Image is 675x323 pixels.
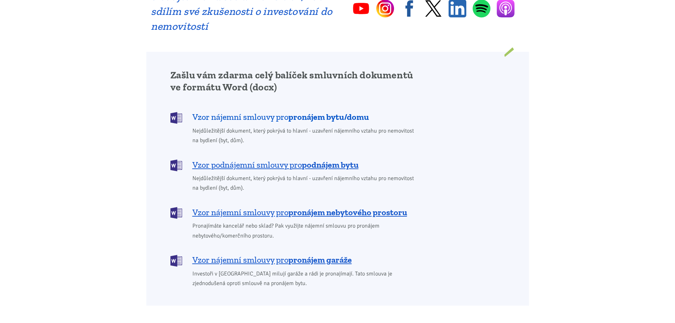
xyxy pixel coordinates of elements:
[170,254,419,266] a: Vzor nájemní smlouvy propronájem garáže
[192,221,419,240] span: Pronajímáte kancelář nebo sklad? Pak využijte nájemní smlouvu pro pronájem nebytového/komerčního ...
[288,112,369,122] b: pronájem bytu/domu
[170,159,419,171] a: Vzor podnájemní smlouvy propodnájem bytu
[170,160,182,171] img: DOCX (Word)
[170,111,419,123] a: Vzor nájemní smlouvy propronájem bytu/domu
[302,160,359,170] b: podnájem bytu
[288,207,407,217] b: pronájem nebytového prostoru
[170,206,419,218] a: Vzor nájemní smlouvy propronájem nebytového prostoru
[192,269,419,288] span: Investoři v [GEOGRAPHIC_DATA] milují garáže a rádi je pronajímají. Tato smlouva je zjednodušená o...
[170,255,182,267] img: DOCX (Word)
[170,112,182,124] img: DOCX (Word)
[288,255,352,265] b: pronájem garáže
[192,174,419,193] span: Nejdůležitější dokument, který pokrývá to hlavní - uzavření nájemního vztahu pro nemovitost na by...
[170,69,419,93] h2: Zašlu vám zdarma celý balíček smluvních dokumentů ve formátu Word (docx)
[192,254,352,266] span: Vzor nájemní smlouvy pro
[170,207,182,219] img: DOCX (Word)
[192,159,359,171] span: Vzor podnájemní smlouvy pro
[192,111,369,123] span: Vzor nájemní smlouvy pro
[192,207,407,218] span: Vzor nájemní smlouvy pro
[192,126,419,145] span: Nejdůležitější dokument, který pokrývá to hlavní - uzavření nájemního vztahu pro nemovitost na by...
